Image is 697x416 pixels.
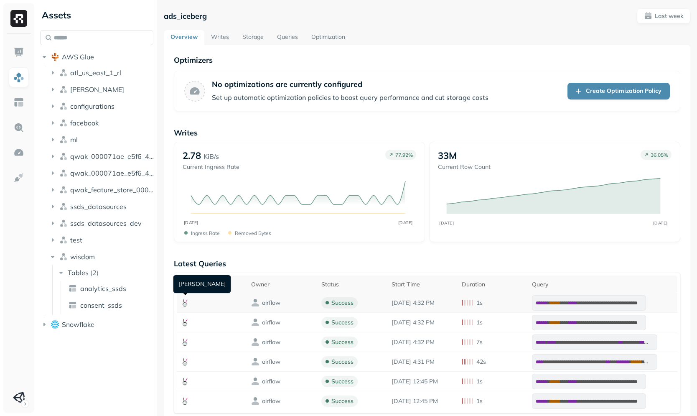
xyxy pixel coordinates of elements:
[655,12,683,20] p: Last week
[235,230,271,236] p: Removed bytes
[10,10,27,27] img: Ryft
[48,116,154,130] button: facebook
[40,318,153,331] button: Snowflake
[462,279,524,289] div: Duration
[48,133,154,146] button: ml
[476,358,486,366] p: 42s
[62,320,94,329] span: Snowflake
[331,319,354,327] p: success
[395,152,413,158] p: 77.92 %
[204,151,219,161] p: KiB/s
[392,397,453,405] p: Oct 12, 2025 12:45 PM
[13,47,24,58] img: Dashboard
[59,85,68,94] img: namespace
[653,220,668,225] tspan: [DATE]
[51,53,59,61] img: root
[70,119,99,127] span: facebook
[70,85,124,94] span: [PERSON_NAME]
[262,378,280,385] p: airflow
[13,147,24,158] img: Optimization
[80,301,122,309] span: consent_ssds
[90,268,99,277] p: ( 2 )
[392,338,453,346] p: Oct 12, 2025 4:32 PM
[191,230,220,236] p: Ingress Rate
[65,282,155,295] a: analytics_ssds
[204,30,236,45] a: Writes
[59,202,68,211] img: namespace
[438,150,457,161] p: 33M
[305,30,352,45] a: Optimization
[62,53,94,61] span: AWS Glue
[13,392,25,403] img: Unity
[637,8,690,23] button: Last week
[476,319,483,327] p: 1s
[80,284,126,293] span: analytics_ssds
[48,66,154,79] button: atl_us_east_1_rl
[59,253,68,261] img: namespace
[183,163,239,171] p: Current Ingress Rate
[651,152,668,158] p: 36.05 %
[262,338,280,346] p: airflow
[48,200,154,213] button: ssds_datasources
[59,186,68,194] img: namespace
[70,186,154,194] span: qwak_feature_store_000071ae_e5f6_4c5f_97ab_2b533d00d294
[48,250,154,263] button: wisdom
[262,397,280,405] p: airflow
[70,102,114,110] span: configurations
[476,397,483,405] p: 1s
[476,378,483,385] p: 1s
[532,279,673,289] div: Query
[69,301,77,309] img: table
[179,280,226,288] p: [PERSON_NAME]
[251,279,313,289] div: Owner
[392,378,453,385] p: Oct 12, 2025 12:45 PM
[48,233,154,247] button: test
[59,169,68,177] img: namespace
[48,150,154,163] button: qwak_000071ae_e5f6_4c5f_97ab_2b533d00d294_analytics_data
[174,55,680,65] p: Optimizers
[48,183,154,197] button: qwak_feature_store_000071ae_e5f6_4c5f_97ab_2b533d00d294
[262,299,280,307] p: airflow
[331,299,354,307] p: success
[212,79,488,89] p: No optimizations are currently configured
[184,220,198,225] tspan: [DATE]
[48,166,154,180] button: qwak_000071ae_e5f6_4c5f_97ab_2b533d00d294_analytics_data_view
[13,97,24,108] img: Asset Explorer
[262,319,280,327] p: airflow
[392,279,453,289] div: Start Time
[70,236,82,244] span: test
[13,172,24,183] img: Integrations
[59,135,68,144] img: namespace
[174,259,680,268] p: Latest Queries
[476,338,483,346] p: 7s
[59,236,68,244] img: namespace
[59,219,68,227] img: namespace
[164,11,207,21] p: ads_iceberg
[392,358,453,366] p: Oct 12, 2025 4:31 PM
[439,220,454,225] tspan: [DATE]
[69,284,77,293] img: table
[59,69,68,77] img: namespace
[40,8,153,22] div: Assets
[70,219,142,227] span: ssds_datasources_dev
[331,397,354,405] p: success
[212,92,488,102] p: Set up automatic optimization policies to boost query performance and cut storage costs
[40,50,153,64] button: AWS Glue
[51,320,59,328] img: root
[70,152,154,161] span: qwak_000071ae_e5f6_4c5f_97ab_2b533d00d294_analytics_data
[262,358,280,366] p: airflow
[70,169,154,177] span: qwak_000071ae_e5f6_4c5f_97ab_2b533d00d294_analytics_data_view
[48,100,154,113] button: configurations
[59,152,68,161] img: namespace
[392,319,453,327] p: Oct 12, 2025 4:32 PM
[164,30,204,45] a: Overview
[13,122,24,133] img: Query Explorer
[476,299,483,307] p: 1s
[567,83,670,100] a: Create Optimization Policy
[438,163,491,171] p: Current Row Count
[57,266,154,279] button: Tables(2)
[321,279,383,289] div: Status
[65,299,155,312] a: consent_ssds
[70,135,78,144] span: ml
[392,299,453,307] p: Oct 12, 2025 4:32 PM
